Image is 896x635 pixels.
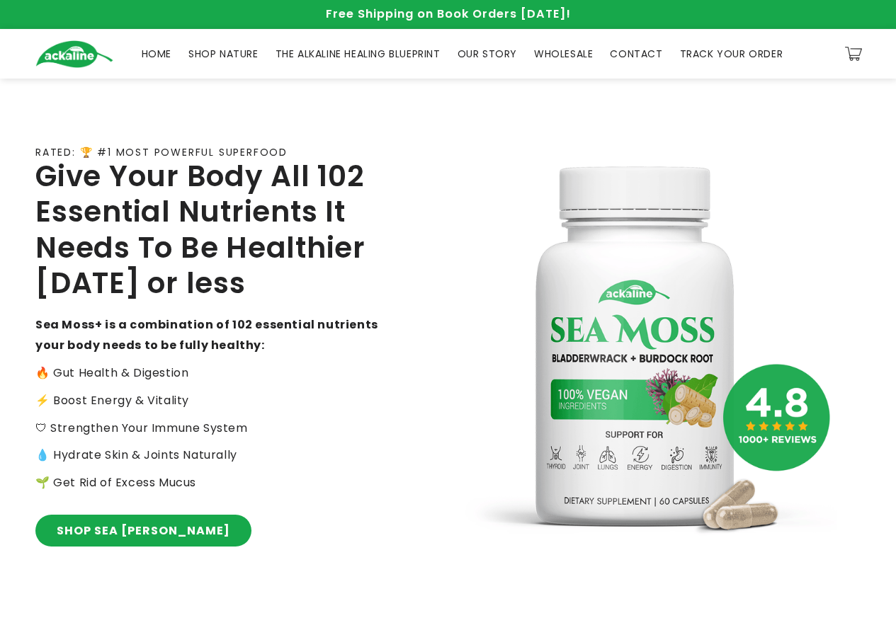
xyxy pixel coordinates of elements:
[276,47,441,60] span: THE ALKALINE HEALING BLUEPRINT
[35,159,399,302] h2: Give Your Body All 102 Essential Nutrients It Needs To Be Healthier [DATE] or less
[35,147,288,159] p: RATED: 🏆 #1 MOST POWERFUL SUPERFOOD
[35,40,113,68] img: Ackaline
[188,47,259,60] span: SHOP NATURE
[534,47,593,60] span: WHOLESALE
[449,39,526,69] a: OUR STORY
[326,6,571,22] span: Free Shipping on Book Orders [DATE]!
[601,39,671,69] a: CONTACT
[35,445,399,466] p: 💧 Hydrate Skin & Joints Naturally
[142,47,171,60] span: HOME
[35,418,399,439] p: 🛡 Strengthen Your Immune System
[35,391,399,411] p: ⚡️ Boost Energy & Vitality
[671,39,792,69] a: TRACK YOUR ORDER
[610,47,662,60] span: CONTACT
[35,363,399,384] p: 🔥 Gut Health & Digestion
[526,39,601,69] a: WHOLESALE
[680,47,783,60] span: TRACK YOUR ORDER
[267,39,449,69] a: THE ALKALINE HEALING BLUEPRINT
[35,515,251,547] a: SHOP SEA [PERSON_NAME]
[458,47,517,60] span: OUR STORY
[35,473,399,493] p: 🌱 Get Rid of Excess Mucus
[35,316,378,353] strong: Sea Moss+ is a combination of 102 essential nutrients your body needs to be fully healthy:
[180,39,267,69] a: SHOP NATURE
[133,39,180,69] a: HOME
